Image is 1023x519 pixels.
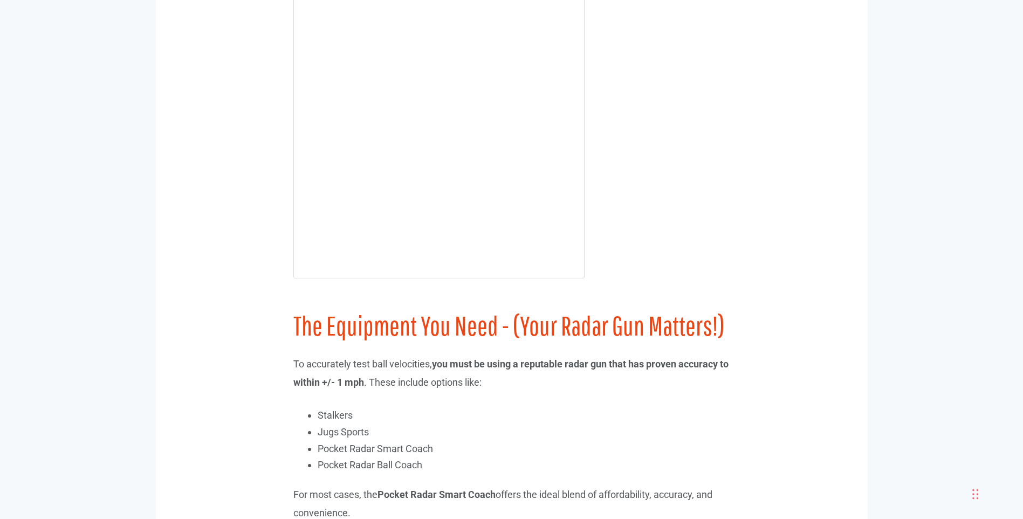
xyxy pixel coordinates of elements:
span: Stalkers [318,409,353,421]
h2: The Equipment You Need - (Your Radar Gun Matters!) [293,301,730,339]
span: Jugs Sports [318,426,369,438]
li: Pocket Radar Ball Coach [318,457,730,474]
span: you must be using a reputable radar gun that has proven accuracy to within +/- 1 mph [293,358,729,387]
span: For most cases, the offers the ideal blend of affordability, accuracy, and convenience. [293,489,712,518]
p: To accurately test ball velocities, [293,355,730,391]
div: Drag [972,478,979,510]
span: Pocket Radar Smart Coach [377,489,496,500]
span: . These include options like: [364,377,482,388]
li: Pocket Radar Smart Coach [318,441,730,457]
iframe: Chat Widget [870,402,1023,519]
